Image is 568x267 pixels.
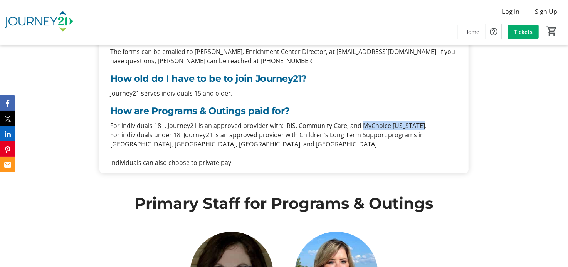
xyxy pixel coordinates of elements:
[545,24,559,38] button: Cart
[502,7,519,16] span: Log In
[514,28,533,36] span: Tickets
[110,158,458,167] p: Individuals can also choose to private pay.
[529,5,563,18] button: Sign Up
[110,89,458,98] p: Journey21 serves individuals 15 and older.
[104,192,464,215] p: Primary Staff for Programs & Outings
[508,25,539,39] a: Tickets
[458,25,486,39] a: Home
[496,5,526,18] button: Log In
[464,28,479,36] span: Home
[110,130,458,149] p: For individuals under 18, Journey21 is an approved provider with Children's Long Term Support pro...
[5,3,73,42] img: Journey21's Logo
[110,72,458,86] p: How old do I have to be to join Journey21?
[110,121,458,130] p: For individuals 18+, Journey21 is an approved provider with: IRIS, Community Care, and MyChoice [...
[110,104,458,118] p: How are Programs & Outings paid for?
[110,47,458,65] p: The forms can be emailed to [PERSON_NAME], Enrichment Center Director, at [EMAIL_ADDRESS][DOMAIN_...
[535,7,557,16] span: Sign Up
[486,24,501,39] button: Help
